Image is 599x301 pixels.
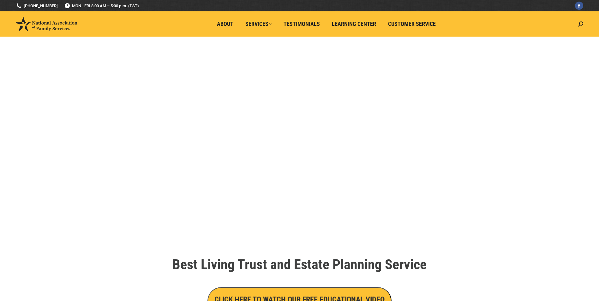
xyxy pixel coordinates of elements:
[213,18,238,30] a: About
[332,21,376,27] span: Learning Center
[217,21,233,27] span: About
[16,17,77,31] img: National Association of Family Services
[245,21,272,27] span: Services
[123,257,476,271] h1: Best Living Trust and Estate Planning Service
[284,21,320,27] span: Testimonials
[64,3,139,9] span: MON - FRI 8:00 AM – 5:00 p.m. (PST)
[388,21,436,27] span: Customer Service
[327,18,380,30] a: Learning Center
[575,2,583,10] a: Facebook page opens in new window
[384,18,440,30] a: Customer Service
[279,18,324,30] a: Testimonials
[16,3,58,9] a: [PHONE_NUMBER]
